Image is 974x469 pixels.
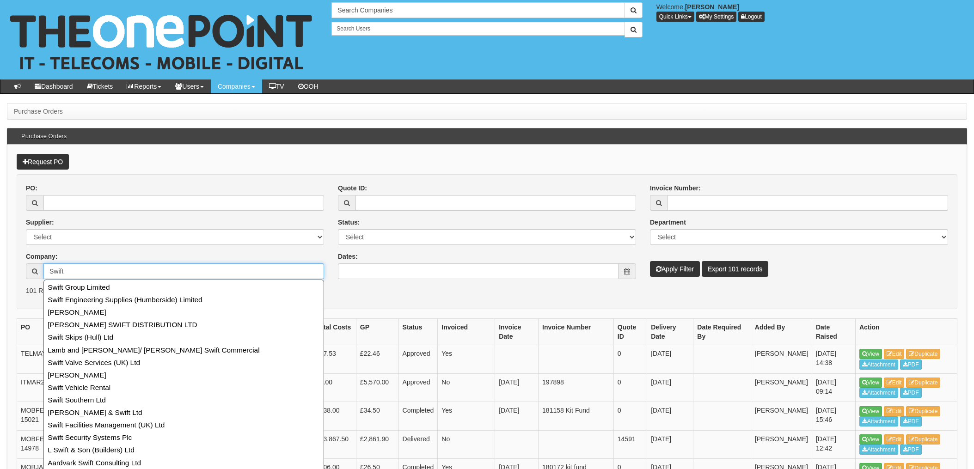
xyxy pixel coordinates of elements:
[312,430,356,459] td: £33,867.50
[539,319,614,345] th: Invoice Number
[884,349,905,359] a: Edit
[650,218,686,227] label: Department
[859,416,898,426] a: Attachment
[438,345,495,374] td: Yes
[45,457,323,469] a: Aardvark Swift Consulting Ltd
[613,345,647,374] td: 0
[80,79,120,93] a: Tickets
[356,345,398,374] td: £22.46
[45,381,323,394] a: Swift Vehicle Rental
[26,183,37,193] label: PO:
[495,319,539,345] th: Invoice Date
[438,430,495,459] td: No
[812,373,855,402] td: [DATE] 09:14
[647,402,693,431] td: [DATE]
[647,345,693,374] td: [DATE]
[495,402,539,431] td: [DATE]
[356,319,398,345] th: GP
[26,286,948,295] p: 101 Results
[702,261,768,277] a: Export 101 records
[613,373,647,402] td: 0
[312,373,356,402] td: £0.00
[338,183,367,193] label: Quote ID:
[45,318,323,331] a: [PERSON_NAME] SWIFT DISTRIBUTION LTD
[696,12,737,22] a: My Settings
[312,345,356,374] td: £57.53
[398,345,438,374] td: Approved
[14,107,63,116] li: Purchase Orders
[884,406,905,416] a: Edit
[812,345,855,374] td: [DATE] 14:38
[398,319,438,345] th: Status
[900,445,922,455] a: PDF
[738,12,765,22] a: Logout
[17,345,79,374] td: TELMAY25-18523
[650,261,700,277] button: Apply Filter
[906,349,940,359] a: Duplicate
[613,402,647,431] td: 0
[539,373,614,402] td: 197898
[398,373,438,402] td: Approved
[693,319,751,345] th: Date Required By
[685,3,739,11] b: [PERSON_NAME]
[495,373,539,402] td: [DATE]
[613,430,647,459] td: 14591
[17,373,79,402] td: ITMAR25-17948
[650,183,701,193] label: Invoice Number:
[647,373,693,402] td: [DATE]
[812,402,855,431] td: [DATE] 15:46
[331,22,625,36] input: Search Users
[859,388,898,398] a: Attachment
[751,345,812,374] td: [PERSON_NAME]
[45,369,323,381] a: [PERSON_NAME]
[900,416,922,426] a: PDF
[906,406,940,416] a: Duplicate
[338,218,360,227] label: Status:
[45,394,323,406] a: Swift Southern Ltd
[438,319,495,345] th: Invoiced
[26,252,57,261] label: Company:
[647,319,693,345] th: Delivery Date
[17,402,79,431] td: MOBFEB24-15021
[312,319,356,345] th: Total Costs
[900,359,922,370] a: PDF
[859,406,882,416] a: View
[812,430,855,459] td: [DATE] 12:42
[656,12,694,22] button: Quick Links
[45,344,323,356] a: Lamb and [PERSON_NAME]/ [PERSON_NAME] Swift Commercial
[28,79,80,93] a: Dashboard
[291,79,325,93] a: OOH
[398,402,438,431] td: Completed
[45,419,323,431] a: Swift Facilities Management (UK) Ltd
[338,252,358,261] label: Dates:
[859,434,882,445] a: View
[906,434,940,445] a: Duplicate
[211,79,262,93] a: Companies
[751,402,812,431] td: [PERSON_NAME]
[45,431,323,444] a: Swift Security Systems Plc
[859,445,898,455] a: Attachment
[647,430,693,459] td: [DATE]
[751,430,812,459] td: [PERSON_NAME]
[812,319,855,345] th: Date Raised
[398,430,438,459] td: Delivered
[859,359,898,370] a: Attachment
[539,402,614,431] td: 181158 Kit Fund
[751,319,812,345] th: Added By
[168,79,211,93] a: Users
[884,378,905,388] a: Edit
[438,402,495,431] td: Yes
[884,434,905,445] a: Edit
[45,331,323,343] a: Swift Skips (Hull) Ltd
[900,388,922,398] a: PDF
[45,293,323,306] a: Swift Engineering Supplies (Humberside) Limited
[17,128,71,144] h3: Purchase Orders
[120,79,168,93] a: Reports
[613,319,647,345] th: Quote ID
[26,218,54,227] label: Supplier:
[312,402,356,431] td: £538.00
[331,2,625,18] input: Search Companies
[356,402,398,431] td: £34.50
[859,349,882,359] a: View
[906,378,940,388] a: Duplicate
